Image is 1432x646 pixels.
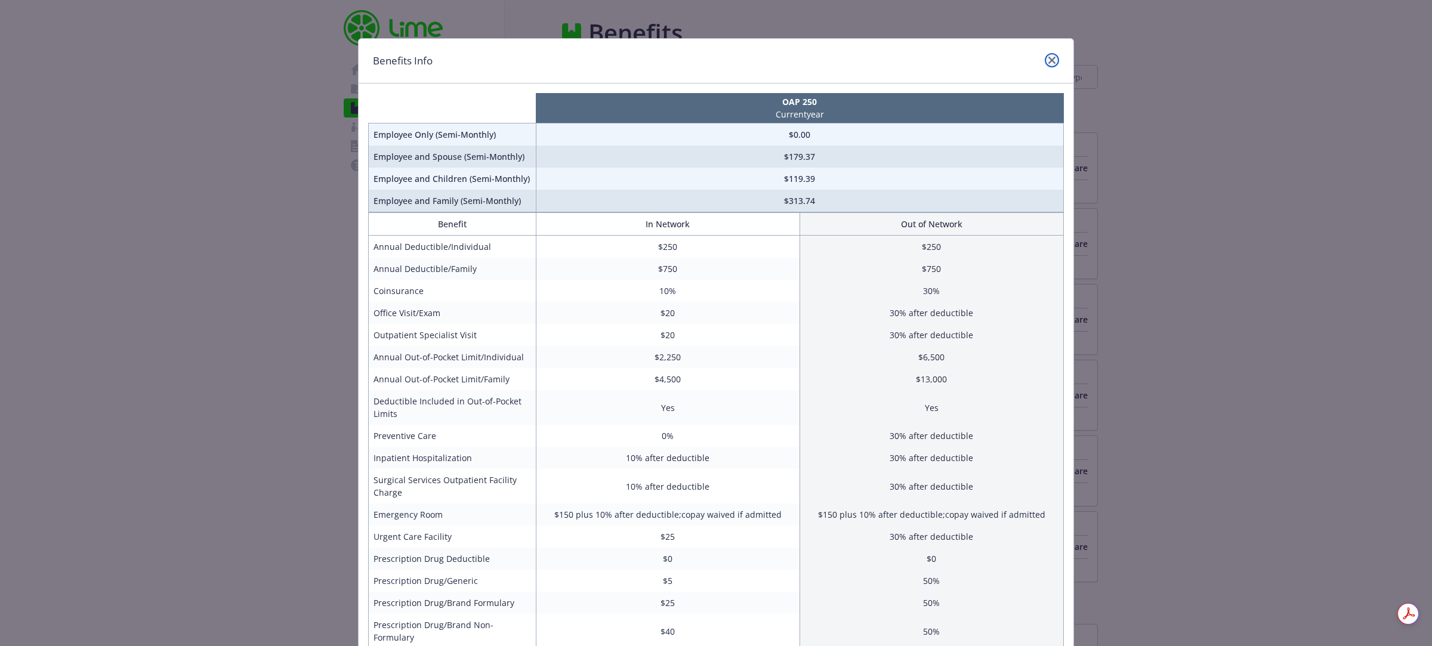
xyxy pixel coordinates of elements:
td: Prescription Drug/Generic [369,570,536,592]
td: 10% after deductible [536,469,800,503]
td: 30% after deductible [800,526,1063,548]
td: $313.74 [536,190,1063,212]
td: $25 [536,526,800,548]
td: Outpatient Specialist Visit [369,324,536,346]
a: close [1045,53,1059,67]
p: Current year [538,108,1061,120]
td: 30% after deductible [800,324,1063,346]
td: $5 [536,570,800,592]
td: $250 [800,236,1063,258]
td: Preventive Care [369,425,536,447]
td: $750 [800,258,1063,280]
td: Annual Deductible/Family [369,258,536,280]
td: Office Visit/Exam [369,302,536,324]
td: Employee and Family (Semi-Monthly) [369,190,536,212]
td: Annual Out-of-Pocket Limit/Individual [369,346,536,368]
td: Coinsurance [369,280,536,302]
td: $0 [536,548,800,570]
td: 50% [800,570,1063,592]
td: $20 [536,302,800,324]
td: Yes [536,390,800,425]
td: Annual Out-of-Pocket Limit/Family [369,368,536,390]
td: $25 [536,592,800,614]
td: Employee and Children (Semi-Monthly) [369,168,536,190]
td: $250 [536,236,800,258]
td: Employee and Spouse (Semi-Monthly) [369,146,536,168]
td: $119.39 [536,168,1063,190]
th: In Network [536,213,800,236]
th: Benefit [369,213,536,236]
td: 30% after deductible [800,447,1063,469]
td: $0 [800,548,1063,570]
th: intentionally left blank [369,93,536,123]
th: Out of Network [800,213,1063,236]
td: $6,500 [800,346,1063,368]
td: $750 [536,258,800,280]
td: 10% after deductible [536,447,800,469]
td: 10% [536,280,800,302]
td: 50% [800,592,1063,614]
td: $13,000 [800,368,1063,390]
td: 30% after deductible [800,302,1063,324]
td: Inpatient Hospitalization [369,447,536,469]
h1: Benefits Info [373,53,433,69]
td: Employee Only (Semi-Monthly) [369,123,536,146]
td: Surgical Services Outpatient Facility Charge [369,469,536,503]
td: $179.37 [536,146,1063,168]
td: $4,500 [536,368,800,390]
td: Prescription Drug/Brand Formulary [369,592,536,614]
td: 0% [536,425,800,447]
td: Deductible Included in Out-of-Pocket Limits [369,390,536,425]
td: 30% after deductible [800,469,1063,503]
td: $0.00 [536,123,1063,146]
td: Annual Deductible/Individual [369,236,536,258]
td: $20 [536,324,800,346]
td: 30% [800,280,1063,302]
td: 30% after deductible [800,425,1063,447]
p: OAP 250 [538,95,1061,108]
td: $150 plus 10% after deductible;copay waived if admitted [536,503,800,526]
td: Emergency Room [369,503,536,526]
td: $150 plus 10% after deductible;copay waived if admitted [800,503,1063,526]
td: Prescription Drug Deductible [369,548,536,570]
td: Urgent Care Facility [369,526,536,548]
td: Yes [800,390,1063,425]
td: $2,250 [536,346,800,368]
